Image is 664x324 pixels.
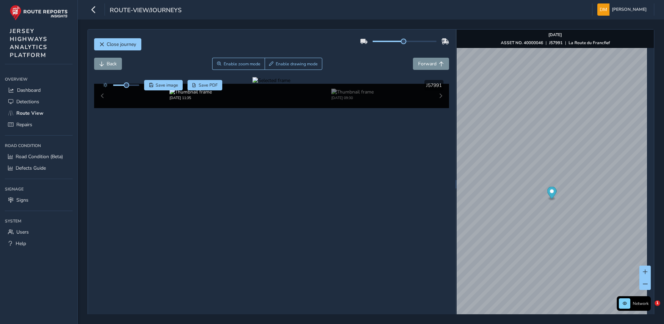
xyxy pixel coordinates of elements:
[5,140,73,151] div: Road Condition
[5,96,73,107] a: Detections
[418,60,437,67] span: Forward
[188,80,223,90] button: PDF
[5,107,73,119] a: Route View
[426,82,442,89] span: J57991
[10,5,68,21] img: rr logo
[224,61,260,67] span: Enable zoom mode
[5,162,73,174] a: Defects Guide
[17,87,41,94] span: Dashboard
[212,58,265,70] button: Zoom
[199,82,218,88] span: Save PDF
[413,58,449,70] button: Forward
[5,194,73,206] a: Signs
[5,184,73,194] div: Signage
[548,32,562,38] strong: [DATE]
[94,38,141,50] button: Close journey
[276,61,318,67] span: Enable drawing mode
[547,187,556,201] div: Map marker
[597,3,649,16] button: [PERSON_NAME]
[655,300,660,306] span: 1
[5,226,73,238] a: Users
[597,3,609,16] img: diamond-layout
[331,95,374,100] div: [DATE] 09:30
[156,82,178,88] span: Save image
[16,121,32,128] span: Repairs
[5,119,73,130] a: Repairs
[16,229,29,235] span: Users
[16,153,63,160] span: Road Condition (Beta)
[5,151,73,162] a: Road Condition (Beta)
[5,74,73,84] div: Overview
[16,165,46,171] span: Defects Guide
[5,238,73,249] a: Help
[144,80,183,90] button: Save
[501,40,610,46] div: | |
[5,216,73,226] div: System
[169,95,212,100] div: [DATE] 11:35
[107,60,117,67] span: Back
[94,58,122,70] button: Back
[110,6,182,16] span: route-view/journeys
[265,58,323,70] button: Draw
[16,240,26,247] span: Help
[16,197,28,203] span: Signs
[107,41,136,48] span: Close journey
[331,89,374,95] img: Thumbnail frame
[568,40,610,46] strong: La Route du Francfief
[5,84,73,96] a: Dashboard
[612,3,647,16] span: [PERSON_NAME]
[549,40,563,46] strong: J57991
[633,301,649,306] span: Network
[10,27,48,59] span: JERSEY HIGHWAYS ANALYTICS PLATFORM
[16,110,43,116] span: Route View
[169,89,212,95] img: Thumbnail frame
[640,300,657,317] iframe: Intercom live chat
[16,98,39,105] span: Detections
[501,40,543,46] strong: ASSET NO. 40000046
